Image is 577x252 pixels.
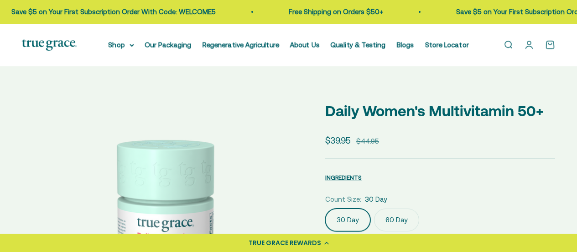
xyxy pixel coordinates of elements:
a: Quality & Testing [331,41,386,48]
a: Free Shipping on Orders $50+ [288,8,382,16]
compare-at-price: $44.95 [356,136,379,147]
a: About Us [290,41,320,48]
summary: Shop [109,39,134,50]
span: INGREDIENTS [325,174,362,181]
button: INGREDIENTS [325,172,362,183]
div: TRUE GRACE REWARDS [249,238,321,248]
sale-price: $39.95 [325,134,351,147]
span: 30 Day [365,194,387,205]
a: Our Packaging [145,41,192,48]
a: Store Locator [425,41,469,48]
a: Blogs [397,41,414,48]
p: Save $5 on Your First Subscription Order With Code: WELCOME5 [10,6,215,17]
a: Regenerative Agriculture [203,41,279,48]
p: Daily Women's Multivitamin 50+ [325,99,555,123]
legend: Count Size: [325,194,361,205]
